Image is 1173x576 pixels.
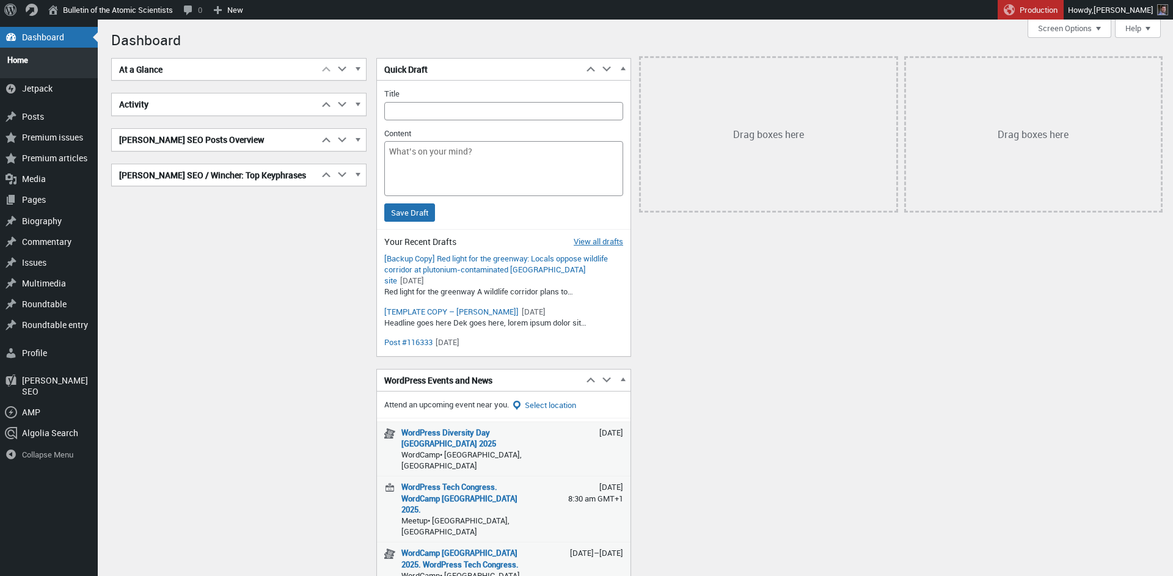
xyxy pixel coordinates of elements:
[401,481,525,515] a: WordPress Tech Congress. WordCamp [GEOGRAPHIC_DATA] 2025.
[384,337,433,348] a: Edit “Post #116333”
[384,64,428,76] span: Quick Draft
[112,59,318,81] h2: At a Glance
[112,129,318,151] h2: [PERSON_NAME] SEO Posts Overview
[112,164,318,186] h2: [PERSON_NAME] SEO / Wincher: Top Keyphrases
[525,399,576,410] span: Select location
[400,275,424,286] time: [DATE]
[1115,20,1161,38] button: Help
[522,306,546,317] time: [DATE]
[401,515,510,537] span: [GEOGRAPHIC_DATA], [GEOGRAPHIC_DATA]
[384,253,608,286] a: Edit “[Backup Copy] Red light for the greenway: Locals oppose wildlife corridor at plutonium-cont...
[401,481,525,537] div: Meetup
[599,427,623,438] span: [DATE]
[570,547,623,558] span: [DATE]–[DATE]
[568,481,623,492] span: [DATE]
[384,128,411,139] label: Content
[384,399,509,410] span: Attend an upcoming event near you.
[574,236,623,247] a: View all drafts
[401,427,525,449] a: WordPress Diversity Day [GEOGRAPHIC_DATA] 2025
[401,427,525,472] div: WordCamp
[384,317,624,329] p: Headline goes here Dek goes here, lorem ipsum dolor sit…
[401,547,525,569] a: WordCamp [GEOGRAPHIC_DATA] 2025. WordPress Tech Congress.
[112,93,318,115] h2: Activity
[377,370,583,392] h2: WordPress Events and News
[436,337,459,348] time: [DATE]
[384,88,400,99] label: Title
[1094,4,1153,15] span: [PERSON_NAME]
[401,449,522,471] span: [GEOGRAPHIC_DATA], [GEOGRAPHIC_DATA]
[568,493,623,504] span: 8:30 am GMT+1
[111,26,1161,52] h1: Dashboard
[384,236,624,248] h2: Your Recent Drafts
[384,203,435,222] input: Save Draft
[384,306,519,317] a: Edit “[TEMPLATE COPY – FRANÇOIS]”
[1028,20,1111,38] button: Screen Options
[511,399,576,412] button: Select location
[384,286,624,298] p: Red light for the greenway A wildlife corridor plans to…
